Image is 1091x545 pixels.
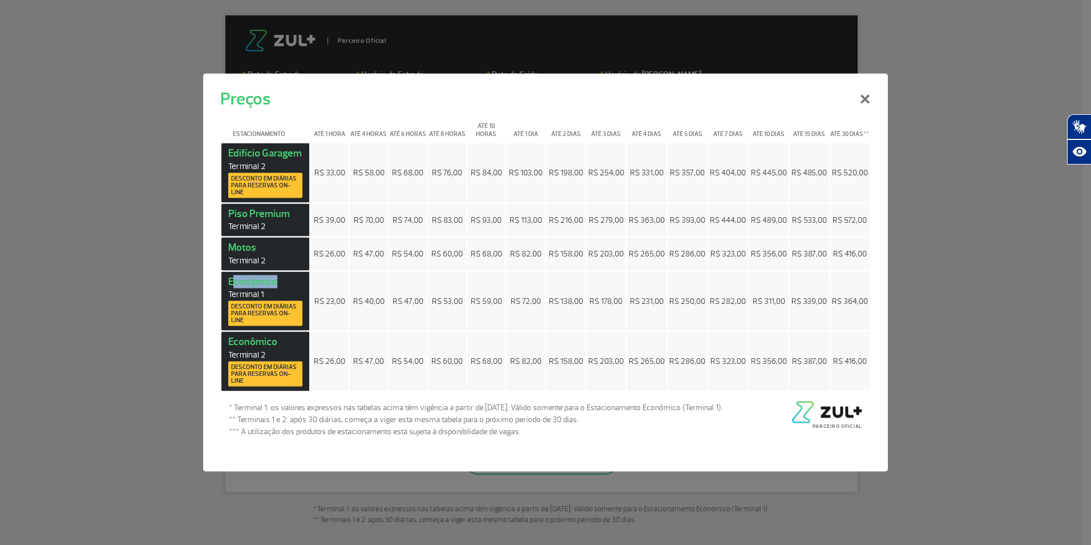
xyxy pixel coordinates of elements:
[629,249,665,259] span: R$ 265,00
[710,249,746,259] span: R$ 323,00
[710,296,746,306] span: R$ 282,00
[228,275,302,326] strong: Econômico
[353,168,385,178] span: R$ 58,00
[790,113,829,142] th: Até 15 dias
[549,296,583,306] span: R$ 138,00
[627,113,666,142] th: Até 4 dias
[813,423,862,429] span: Parceiro Oficial
[588,356,624,366] span: R$ 203,00
[589,215,624,225] span: R$ 279,00
[630,296,664,306] span: R$ 231,00
[314,356,345,366] span: R$ 26,00
[314,215,345,225] span: R$ 39,00
[546,113,585,142] th: Até 2 dias
[668,113,707,142] th: Até 5 dias
[314,296,345,306] span: R$ 23,00
[670,168,705,178] span: R$ 357,00
[228,221,302,232] span: Terminal 2
[751,356,787,366] span: R$ 356,00
[310,113,349,142] th: Até 1 hora
[392,356,423,366] span: R$ 54,00
[791,168,827,178] span: R$ 485,00
[506,113,545,142] th: Até 1 dia
[314,168,345,178] span: R$ 33,00
[753,296,785,306] span: R$ 311,00
[629,215,665,225] span: R$ 363,00
[228,335,302,387] strong: Econômico
[830,113,870,142] th: Até 30 dias**
[431,356,463,366] span: R$ 60,00
[589,296,623,306] span: R$ 178,00
[833,356,867,366] span: R$ 416,00
[228,255,302,266] span: Terminal 2
[510,356,542,366] span: R$ 82,00
[353,249,384,259] span: R$ 47,00
[789,401,862,423] img: logo-zul-black.png
[670,215,705,225] span: R$ 393,00
[471,356,502,366] span: R$ 68,00
[710,215,746,225] span: R$ 444,00
[392,249,423,259] span: R$ 54,00
[832,168,868,178] span: R$ 520,00
[471,168,502,178] span: R$ 84,00
[792,356,827,366] span: R$ 387,00
[669,356,705,366] span: R$ 286,00
[389,113,427,142] th: Até 6 horas
[791,296,827,306] span: R$ 339,00
[1067,139,1091,165] button: Abrir recursos assistivos.
[751,249,787,259] span: R$ 356,00
[749,113,789,142] th: Até 10 dias
[510,215,542,225] span: R$ 113,00
[509,168,543,178] span: R$ 103,00
[1067,114,1091,165] div: Plugin de acessibilidade da Hand Talk.
[314,249,345,259] span: R$ 26,00
[229,401,723,413] span: * Terminal 1: os valores expressos nas tabelas acima têm vigência a partir de [DATE]. Válido some...
[629,356,665,366] span: R$ 265,00
[228,207,302,232] strong: Piso Premium
[471,249,502,259] span: R$ 68,00
[587,113,626,142] th: Até 3 dias
[432,168,462,178] span: R$ 76,00
[228,147,302,198] strong: Edifício Garagem
[708,113,747,142] th: Até 7 dias
[229,425,723,437] span: *** A utilização dos produtos de estacionamento está sujeita à disponibilidade de vagas.
[751,168,787,178] span: R$ 445,00
[549,356,583,366] span: R$ 158,00
[850,77,880,118] button: Close
[833,215,867,225] span: R$ 572,00
[228,289,302,300] span: Terminal 1
[393,215,423,225] span: R$ 74,00
[1067,114,1091,139] button: Abrir tradutor de língua de sinais.
[549,215,583,225] span: R$ 216,00
[350,113,388,142] th: Até 4 horas
[432,296,463,306] span: R$ 53,00
[792,215,827,225] span: R$ 533,00
[231,175,300,195] span: Desconto em diárias para reservas on-line
[392,168,423,178] span: R$ 68,00
[669,249,705,259] span: R$ 286,00
[832,296,868,306] span: R$ 364,00
[353,356,384,366] span: R$ 47,00
[792,249,827,259] span: R$ 387,00
[588,168,624,178] span: R$ 254,00
[231,363,300,384] span: Desconto em diárias para reservas on-line
[630,168,664,178] span: R$ 331,00
[431,249,463,259] span: R$ 60,00
[432,215,463,225] span: R$ 83,00
[220,86,270,112] h5: Preços
[354,215,384,225] span: R$ 70,00
[428,113,466,142] th: Até 8 horas
[467,113,506,142] th: Até 10 horas
[710,168,746,178] span: R$ 404,00
[228,349,302,360] span: Terminal 2
[710,356,746,366] span: R$ 323,00
[221,113,309,142] th: Estacionamento
[231,303,300,324] span: Desconto em diárias para reservas on-line
[229,413,723,425] span: ** Terminais 1 e 2: após 30 diárias, começa a viger esta mesma tabela para o próximo período de 3...
[228,241,302,266] strong: Motos
[471,296,502,306] span: R$ 59,00
[510,249,542,259] span: R$ 82,00
[549,168,583,178] span: R$ 198,00
[393,296,423,306] span: R$ 47,00
[833,249,867,259] span: R$ 416,00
